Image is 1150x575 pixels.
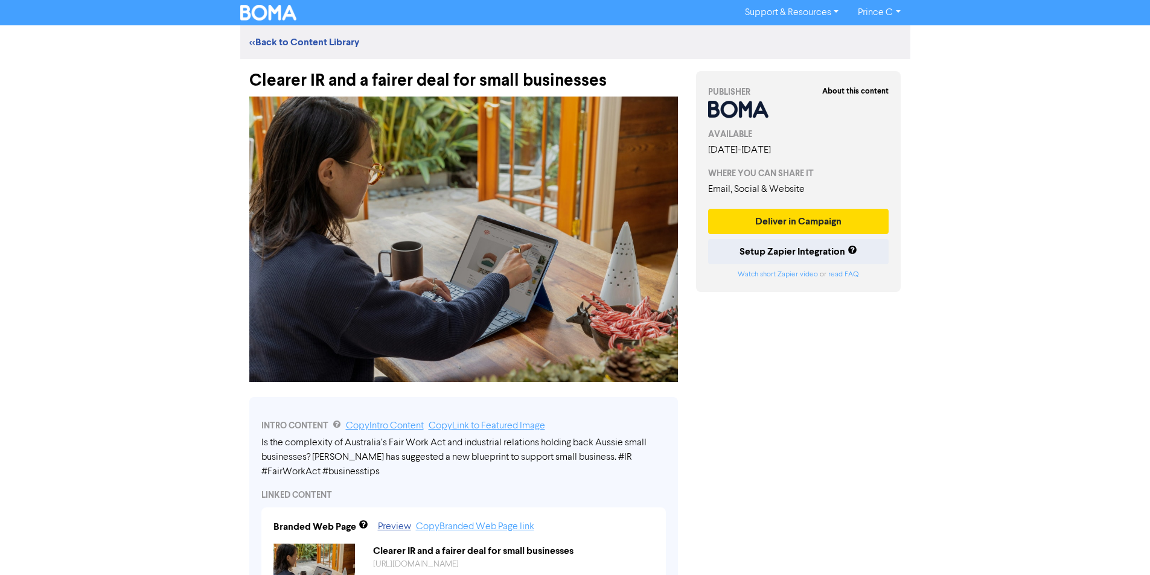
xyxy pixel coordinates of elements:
[822,86,889,96] strong: About this content
[708,239,889,264] button: Setup Zapier Integration
[346,421,424,431] a: Copy Intro Content
[735,3,848,22] a: Support & Resources
[708,269,889,280] div: or
[240,5,297,21] img: BOMA Logo
[738,271,818,278] a: Watch short Zapier video
[373,560,459,568] a: [URL][DOMAIN_NAME]
[1090,517,1150,575] iframe: Chat Widget
[378,522,411,532] a: Preview
[273,519,356,534] div: Branded Web Page
[249,36,359,48] a: <<Back to Content Library
[708,167,889,180] div: WHERE YOU CAN SHARE IT
[261,489,666,501] div: LINKED CONTENT
[364,558,663,571] div: https://public2.bomamarketing.com/cp/6TXahf869o0n7rJSeZtN3g?sa=EOxpf6Fk
[708,209,889,234] button: Deliver in Campaign
[708,143,889,157] div: [DATE] - [DATE]
[249,59,678,91] div: Clearer IR and a fairer deal for small businesses
[261,436,666,479] div: Is the complexity of Australia’s Fair Work Act and industrial relations holding back Aussie small...
[708,182,889,197] div: Email, Social & Website
[828,271,858,278] a: read FAQ
[708,128,889,141] div: AVAILABLE
[364,544,663,558] div: Clearer IR and a fairer deal for small businesses
[429,421,545,431] a: Copy Link to Featured Image
[261,419,666,433] div: INTRO CONTENT
[708,86,889,98] div: PUBLISHER
[416,522,534,532] a: Copy Branded Web Page link
[848,3,910,22] a: Prince C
